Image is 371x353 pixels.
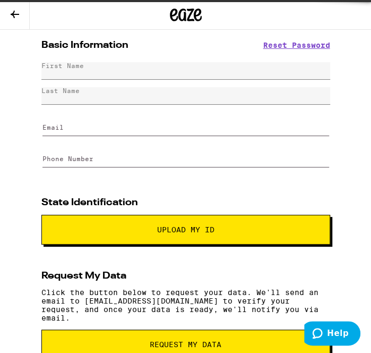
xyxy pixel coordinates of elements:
[41,271,126,281] h2: Request My Data
[41,140,330,171] form: Edit Phone Number
[42,155,93,162] label: Phone Number
[41,87,80,94] div: Last Name
[150,341,221,348] span: request my data
[41,108,330,140] form: Edit Email Address
[263,41,330,49] button: Reset Password
[41,62,84,69] div: First Name
[42,124,64,131] label: Email
[41,215,330,245] button: Upload My ID
[41,198,138,207] h2: State Identification
[304,321,360,348] iframe: Opens a widget where you can find more information
[157,226,214,233] span: Upload My ID
[41,40,128,50] h2: Basic Information
[41,288,330,322] p: Click the button below to request your data. We'll send an email to [EMAIL_ADDRESS][DOMAIN_NAME] ...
